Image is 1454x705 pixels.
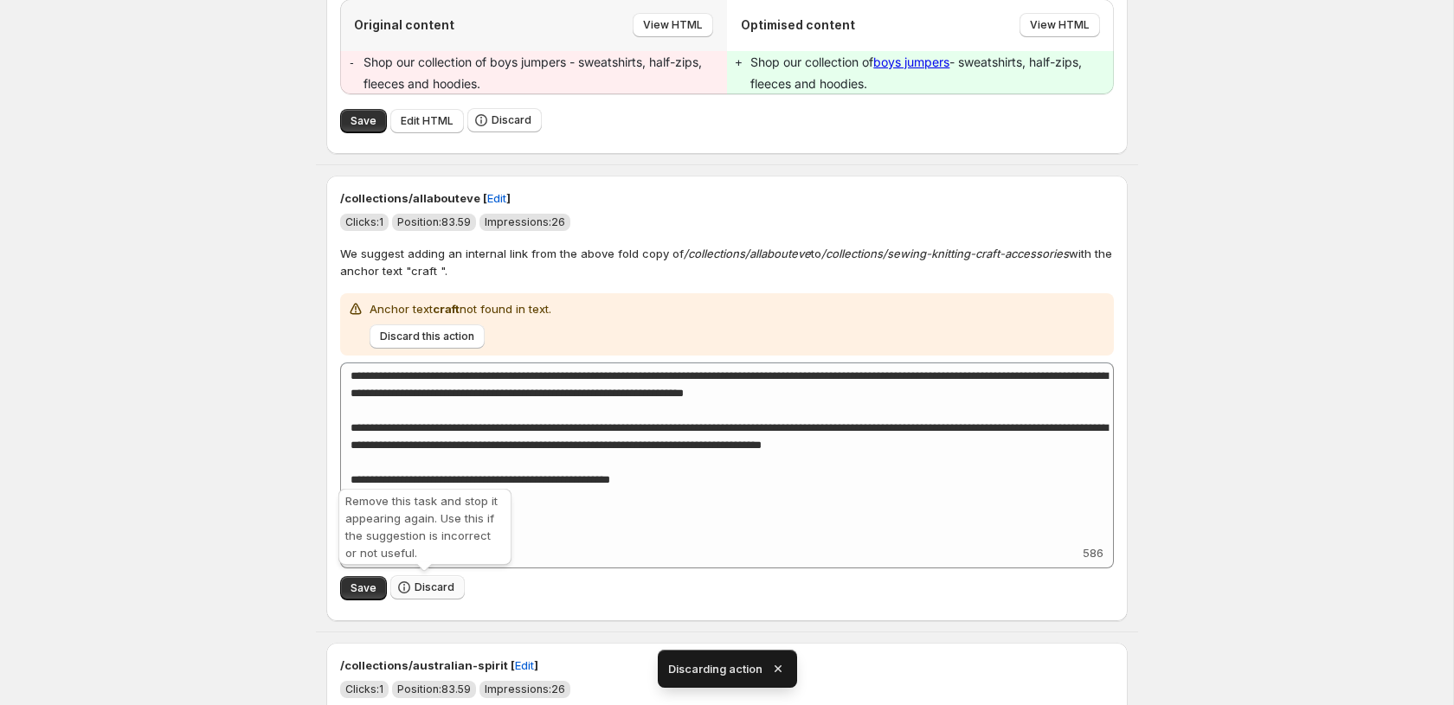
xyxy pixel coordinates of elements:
button: Edit [505,651,544,679]
span: Clicks: 1 [345,683,383,695]
button: Discard [390,575,465,599]
p: Optimised content [741,16,855,34]
div: Shop our collection of boys jumpers - sweatshirts, half-zips, fleeces and hoodies. [363,51,726,94]
button: Save [340,109,387,133]
button: Edit HTML [390,109,464,133]
span: View HTML [1030,18,1090,32]
span: Discard [492,113,531,127]
pre: + [736,52,743,74]
span: Save [351,114,376,128]
button: Edit [477,184,517,212]
button: Save [340,576,387,600]
p: /collections/australian-spirit [ ] [340,657,1114,674]
button: View HTML [633,13,713,37]
button: Discard this action [370,324,485,349]
span: Impressions: 26 [485,215,565,228]
span: Edit [515,657,534,674]
p: Anchor text not found in text. [370,300,551,317]
pre: - [349,52,356,74]
span: Discard this action [380,330,474,343]
span: Position: 83.59 [397,215,471,228]
button: View HTML [1020,13,1100,37]
div: Shop our collection of - sweatshirts, half-zips, fleeces and hoodies. [750,51,1113,94]
p: Original content [354,16,454,34]
a: boys jumpers [873,54,949,69]
span: Save [351,581,376,595]
button: Discard [467,108,542,132]
span: Position: 83.59 [397,683,471,695]
em: /collections/sewing-knitting-craft-accessories [821,247,1069,260]
strong: craft [433,302,460,316]
span: Discard [415,580,454,594]
span: Discarding action [668,660,762,677]
span: View HTML [643,18,703,32]
p: We suggest adding an internal link from the above fold copy of to with the anchor text "craft ". [340,245,1114,279]
span: Impressions: 26 [485,683,565,695]
span: Edit HTML [401,114,454,128]
em: /collections/allabouteve [684,247,811,260]
p: /collections/allabouteve [ ] [340,189,1114,207]
span: Clicks: 1 [345,215,383,228]
span: Edit [487,189,506,207]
